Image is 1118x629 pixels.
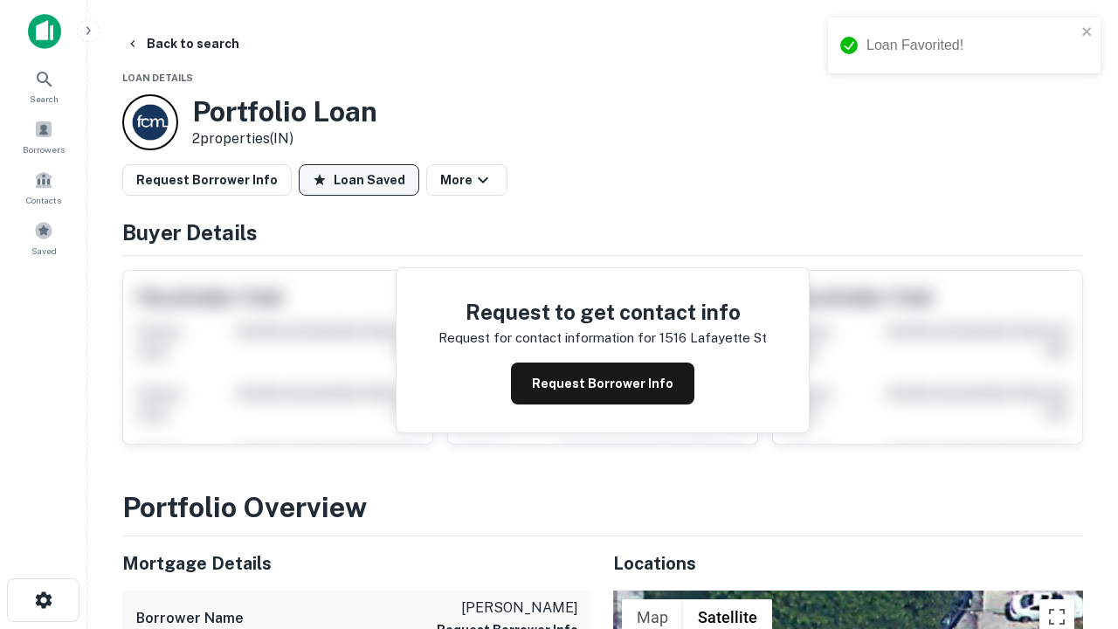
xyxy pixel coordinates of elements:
[613,550,1083,577] h5: Locations
[192,95,377,128] h3: Portfolio Loan
[28,14,61,49] img: capitalize-icon.png
[438,328,656,349] p: Request for contact information for
[1031,433,1118,517] iframe: Chat Widget
[26,193,61,207] span: Contacts
[426,164,507,196] button: More
[136,608,244,629] h6: Borrower Name
[659,328,767,349] p: 1516 lafayette st
[122,487,1083,529] h3: Portfolio Overview
[437,598,578,619] p: [PERSON_NAME]
[5,163,82,211] a: Contacts
[5,62,82,109] a: Search
[122,73,193,83] span: Loan Details
[122,217,1083,248] h4: Buyer Details
[192,128,377,149] p: 2 properties (IN)
[119,28,246,59] button: Back to search
[30,92,59,106] span: Search
[438,296,767,328] h4: Request to get contact info
[122,164,292,196] button: Request Borrower Info
[511,363,694,404] button: Request Borrower Info
[299,164,419,196] button: Loan Saved
[122,550,592,577] h5: Mortgage Details
[5,113,82,160] a: Borrowers
[23,142,65,156] span: Borrowers
[866,35,1076,56] div: Loan Favorited!
[5,214,82,261] a: Saved
[1081,24,1094,41] button: close
[31,244,57,258] span: Saved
